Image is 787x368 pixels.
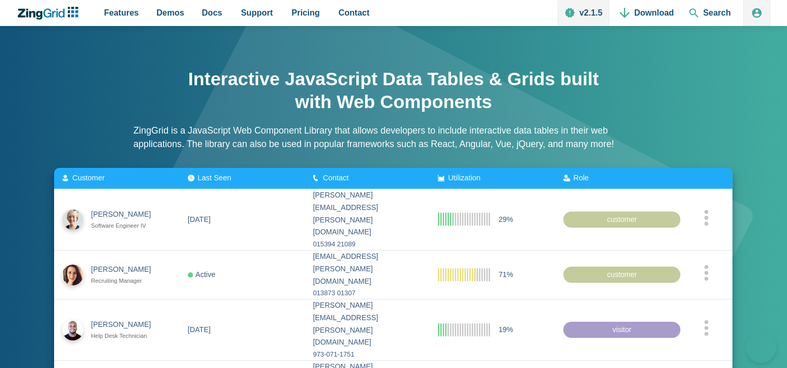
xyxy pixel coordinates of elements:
span: Support [241,6,273,20]
span: 29% [499,213,513,226]
div: customer [564,211,681,228]
span: Pricing [292,6,320,20]
span: Docs [202,6,222,20]
span: Features [104,6,139,20]
span: Customer [72,174,105,182]
div: [PERSON_NAME] [91,264,160,276]
span: Role [574,174,589,182]
span: Demos [157,6,184,20]
div: [DATE] [188,323,211,336]
div: visitor [564,321,681,338]
div: Help Desk Technician [91,331,160,341]
span: Last Seen [198,174,231,182]
div: [DATE] [188,213,211,226]
div: [EMAIL_ADDRESS][PERSON_NAME][DOMAIN_NAME] [313,251,422,287]
h1: Interactive JavaScript Data Tables & Grids built with Web Components [186,68,602,113]
span: Contact [323,174,349,182]
div: Active [188,268,215,281]
div: Software Engineer IV [91,221,160,231]
div: 013873 01307 [313,287,422,299]
div: customer [564,266,681,283]
span: Utilization [448,174,481,182]
div: 973-071-1751 [313,349,422,360]
div: [PERSON_NAME] [91,208,160,221]
a: ZingChart Logo. Click to return to the homepage [17,7,84,20]
div: [PERSON_NAME][EMAIL_ADDRESS][PERSON_NAME][DOMAIN_NAME] [313,299,422,349]
div: 015394 21089 [313,239,422,250]
span: 71% [499,268,513,281]
p: ZingGrid is a JavaScript Web Component Library that allows developers to include interactive data... [134,124,654,151]
div: Recruiting Manager [91,276,160,286]
div: [PERSON_NAME] [91,319,160,331]
span: 19% [499,323,513,336]
iframe: Help Scout Beacon - Open [745,332,777,363]
div: [PERSON_NAME][EMAIL_ADDRESS][PERSON_NAME][DOMAIN_NAME] [313,189,422,239]
span: Contact [339,6,370,20]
